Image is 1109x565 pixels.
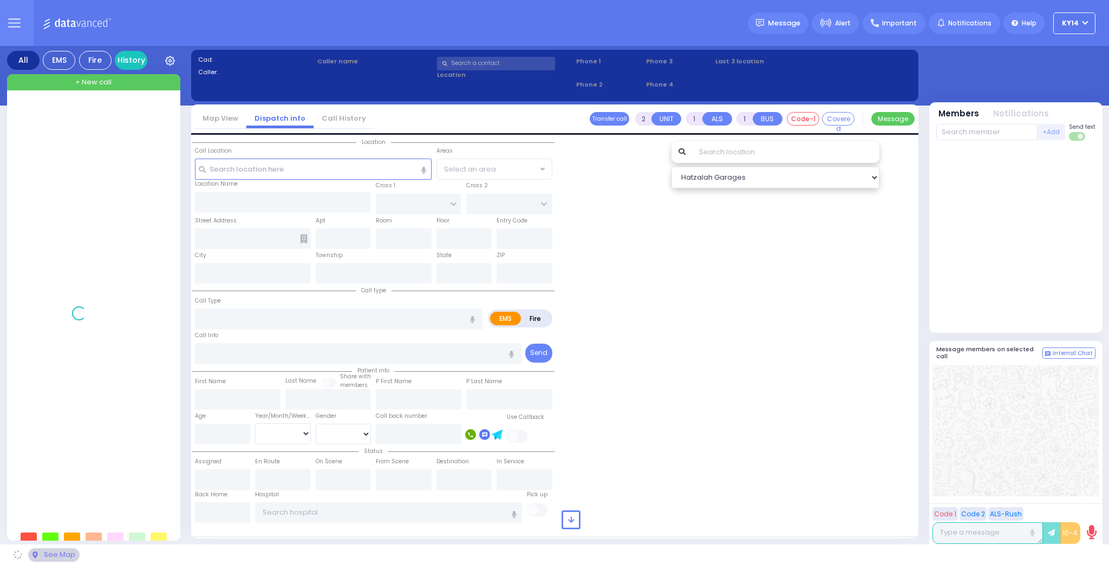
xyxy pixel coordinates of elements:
span: Send text [1069,123,1095,131]
button: Internal Chat [1042,347,1095,359]
label: Gender [316,412,336,421]
img: Logo [43,16,115,30]
input: Search location here [195,159,432,179]
label: Destination [436,457,469,466]
span: Select an area [444,164,496,175]
span: + New call [75,77,112,88]
button: Members [938,108,979,120]
label: Fire [520,312,551,325]
label: Call Location [195,147,232,155]
span: KY14 [1062,18,1079,28]
label: P Last Name [466,377,502,386]
button: ALS-Rush [988,507,1023,521]
label: En Route [255,457,280,466]
label: State [436,251,452,260]
small: Share with [340,372,371,380]
a: Dispatch info [246,113,314,123]
a: Call History [314,113,374,123]
span: Phone 2 [576,80,642,89]
label: Turn off text [1069,131,1086,142]
label: Street Address [195,216,237,225]
label: Pick up [527,490,547,499]
label: In Service [497,457,524,466]
label: City [195,251,206,260]
span: Phone 1 [576,57,642,66]
a: Map View [194,113,246,123]
button: Covered [822,112,854,126]
span: Other building occupants [300,234,308,243]
label: Back Home [195,490,227,499]
img: comment-alt.png [1045,351,1051,357]
span: Important [882,18,917,28]
label: Caller name [317,57,433,66]
label: Cross 1 [376,181,395,190]
label: On Scene [316,457,342,466]
label: Call Info [195,331,218,340]
input: Search a contact [437,57,555,70]
label: Cad: [198,55,314,64]
label: Entry Code [497,216,527,225]
label: From Scene [376,457,409,466]
label: Township [316,251,343,260]
span: Status [358,447,388,455]
a: History [115,51,147,70]
label: First Name [195,377,226,386]
button: UNIT [651,112,681,126]
span: Notifications [948,18,991,28]
span: Location [356,138,391,146]
span: Call type [356,286,392,294]
button: Message [871,112,915,126]
button: Code-1 [787,112,819,126]
div: See map [28,548,79,562]
button: KY14 [1053,12,1095,34]
button: Transfer call [590,112,629,126]
input: Search member [936,124,1038,140]
label: Apt [316,216,325,225]
label: Hospital [255,490,279,499]
label: Last Name [285,377,316,385]
div: EMS [43,51,75,70]
label: EMS [490,312,521,325]
label: Cross 2 [466,181,488,190]
span: Phone 4 [646,80,712,89]
button: BUS [753,112,782,126]
label: Floor [436,216,449,225]
label: Areas [436,147,453,155]
label: Room [376,216,392,225]
div: All [7,51,40,70]
span: members [340,381,368,389]
label: Call back number [376,412,427,421]
label: Last 3 location [715,57,813,66]
img: message.svg [756,19,764,27]
button: Send [525,344,552,363]
input: Search hospital [255,502,522,523]
label: P First Name [376,377,412,386]
span: Message [768,18,800,29]
div: Fire [79,51,112,70]
span: Help [1022,18,1036,28]
label: ZIP [497,251,505,260]
button: ALS [702,112,732,126]
label: Location Name [195,180,238,188]
button: Code 2 [960,507,987,521]
span: Alert [835,18,851,28]
label: Age [195,412,206,421]
h5: Message members on selected call [936,346,1042,360]
span: Patient info [352,366,395,375]
label: Call Type [195,297,221,305]
input: Search location [692,141,879,163]
div: Year/Month/Week/Day [255,412,311,421]
button: Code 1 [932,507,958,521]
span: Phone 3 [646,57,712,66]
label: Use Callback [507,413,544,422]
label: Assigned [195,457,221,466]
span: Internal Chat [1053,350,1093,357]
label: Location [437,70,573,80]
label: Caller: [198,68,314,77]
button: Notifications [993,108,1049,120]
